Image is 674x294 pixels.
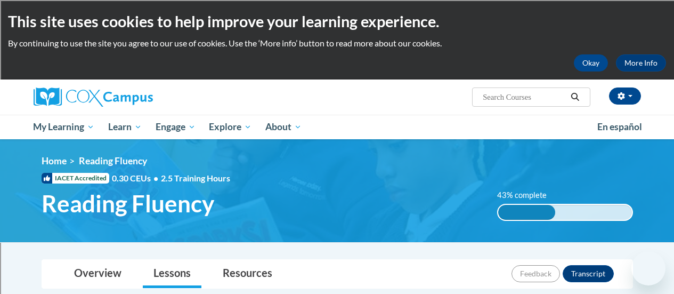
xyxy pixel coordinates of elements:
span: Explore [209,121,251,133]
a: Cox Campus [34,88,225,107]
div: 43% complete [498,205,556,220]
a: En español [590,116,649,138]
a: Learn [101,115,149,139]
span: My Learning [33,121,94,133]
div: Main menu [26,115,649,139]
iframe: Button to launch messaging window [631,251,665,285]
button: Account Settings [609,88,641,105]
a: My Learning [27,115,102,139]
span: Reading Fluency [42,189,214,218]
input: Search Courses [482,91,567,104]
button: Search [567,91,583,104]
a: Home [42,155,67,166]
span: Reading Fluency [79,155,147,166]
label: 43% complete [497,189,558,201]
img: Cox Campus [34,88,153,107]
a: Explore [202,115,258,139]
span: 0.30 CEUs [112,172,161,184]
a: Engage [149,115,202,139]
span: IACET Accredited [42,173,109,184]
span: About [265,121,302,133]
span: Learn [108,121,142,133]
span: En español [597,121,642,132]
span: 2.5 Training Hours [161,173,230,183]
span: Engage [156,121,196,133]
a: About [258,115,308,139]
span: • [153,173,158,183]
